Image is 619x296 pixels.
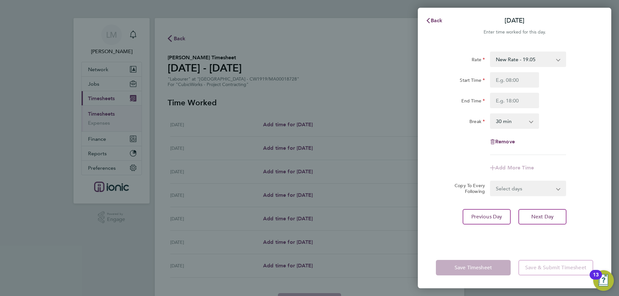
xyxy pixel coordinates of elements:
label: Start Time [460,77,485,85]
button: Next Day [518,209,566,224]
label: Rate [472,57,485,64]
span: Next Day [531,214,554,220]
input: E.g. 08:00 [490,72,539,88]
label: Break [469,119,485,126]
p: [DATE] [505,16,525,25]
label: Copy To Every Following [449,183,485,194]
div: 13 [593,275,599,283]
input: E.g. 18:00 [490,93,539,108]
button: Open Resource Center, 13 new notifications [593,270,614,291]
label: End Time [461,98,485,106]
div: Enter time worked for this day. [418,28,611,36]
button: Previous Day [463,209,511,224]
button: Back [419,14,449,27]
button: Remove [490,139,515,144]
span: Back [431,17,443,24]
span: Remove [495,138,515,145]
span: Previous Day [471,214,502,220]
